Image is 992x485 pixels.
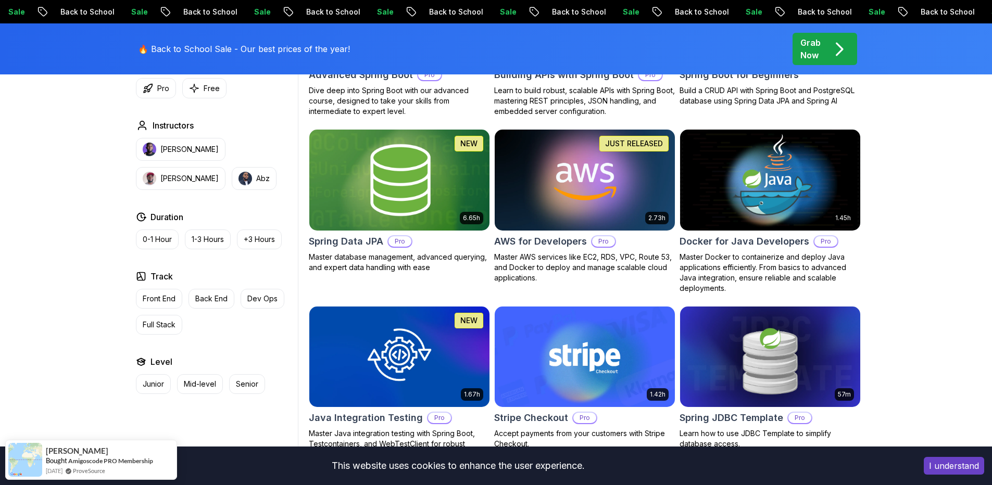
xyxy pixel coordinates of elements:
p: 6.65h [463,214,480,222]
h2: Spring Boot for Beginners [680,68,799,82]
p: NEW [460,138,478,149]
img: Spring JDBC Template card [680,307,860,407]
p: JUST RELEASED [605,138,663,149]
img: AWS for Developers card [495,130,675,231]
p: Master database management, advanced querying, and expert data handling with ease [309,252,490,273]
p: Sale [94,7,128,17]
p: Back End [195,293,228,304]
p: Sale [463,7,496,17]
a: AWS for Developers card2.73hJUST RELEASEDAWS for DevelopersProMaster AWS services like EC2, RDS, ... [494,129,675,283]
h2: Building APIs with Spring Boot [494,68,634,82]
p: 🔥 Back to School Sale - Our best prices of the year! [138,43,350,55]
p: 1.42h [650,390,665,399]
img: Stripe Checkout card [495,307,675,407]
button: Senior [229,374,265,394]
span: [PERSON_NAME] [46,446,108,455]
p: 2.73h [648,214,665,222]
div: This website uses cookies to enhance the user experience. [8,454,908,477]
button: instructor imgAbz [232,167,277,190]
p: Mid-level [184,379,216,389]
button: Dev Ops [241,289,284,309]
p: Grab Now [800,36,821,61]
p: Abz [256,173,270,184]
p: Pro [573,413,596,423]
p: Sale [340,7,373,17]
h2: Track [150,270,173,283]
img: instructor img [143,143,156,156]
span: [DATE] [46,466,62,475]
h2: AWS for Developers [494,234,587,249]
p: Dev Ops [247,293,278,304]
img: Spring Data JPA card [305,127,494,233]
button: 1-3 Hours [185,229,231,249]
p: 57m [838,390,851,399]
p: Back to School [884,7,955,17]
p: Learn to build robust, scalable APIs with Spring Boot, mastering REST principles, JSON handling, ... [494,85,675,117]
p: 0-1 Hour [143,234,172,245]
button: Junior [136,374,171,394]
h2: Spring JDBC Template [680,411,783,425]
p: Junior [143,379,164,389]
button: Mid-level [177,374,223,394]
h2: Level [150,355,172,368]
p: Back to School [761,7,832,17]
a: ProveSource [73,466,105,475]
p: Sale [586,7,619,17]
p: Dive deep into Spring Boot with our advanced course, designed to take your skills from intermedia... [309,85,490,117]
button: 0-1 Hour [136,229,179,249]
p: Pro [639,70,662,80]
button: Back End [189,289,234,309]
button: Free [182,78,227,98]
p: Sale [955,7,988,17]
button: instructor img[PERSON_NAME] [136,138,225,161]
h2: Advanced Spring Boot [309,68,413,82]
p: Pro [428,413,451,423]
p: Build a CRUD API with Spring Boot and PostgreSQL database using Spring Data JPA and Spring AI [680,85,861,106]
p: Master AWS services like EC2, RDS, VPC, Route 53, and Docker to deploy and manage scalable cloud ... [494,252,675,283]
h2: Duration [150,211,183,223]
p: [PERSON_NAME] [160,144,219,155]
button: Accept cookies [924,457,984,475]
p: Front End [143,293,175,304]
p: Pro [157,83,169,94]
button: Pro [136,78,176,98]
span: Bought [46,456,67,465]
p: NEW [460,315,478,326]
p: Master Java integration testing with Spring Boot, Testcontainers, and WebTestClient for robust ap... [309,428,490,460]
p: Pro [418,70,441,80]
p: 1.45h [835,214,851,222]
img: provesource social proof notification image [8,443,42,477]
a: Java Integration Testing card1.67hNEWJava Integration TestingProMaster Java integration testing w... [309,306,490,460]
p: Back to School [638,7,709,17]
p: Pro [814,236,837,247]
button: Front End [136,289,182,309]
p: Full Stack [143,320,175,330]
p: Back to School [23,7,94,17]
h2: Docker for Java Developers [680,234,809,249]
img: Java Integration Testing card [309,307,489,407]
p: Accept payments from your customers with Stripe Checkout. [494,428,675,449]
h2: Java Integration Testing [309,411,423,425]
p: Back to School [392,7,463,17]
a: Spring JDBC Template card57mSpring JDBC TemplateProLearn how to use JDBC Template to simplify dat... [680,306,861,450]
p: 1.67h [464,390,480,399]
p: Back to School [269,7,340,17]
a: Amigoscode PRO Membership [68,456,153,465]
h2: Instructors [153,119,194,132]
a: Stripe Checkout card1.42hStripe CheckoutProAccept payments from your customers with Stripe Checkout. [494,306,675,450]
button: +3 Hours [237,229,282,249]
p: 1-3 Hours [192,234,224,245]
p: Sale [832,7,865,17]
p: Senior [236,379,258,389]
img: instructor img [143,172,156,185]
h2: Stripe Checkout [494,411,568,425]
button: instructor img[PERSON_NAME] [136,167,225,190]
p: +3 Hours [244,234,275,245]
p: Sale [709,7,742,17]
button: Full Stack [136,315,182,335]
h2: Spring Data JPA [309,234,383,249]
p: Pro [788,413,811,423]
p: Learn how to use JDBC Template to simplify database access. [680,428,861,449]
p: Free [204,83,220,94]
img: Docker for Java Developers card [680,130,860,231]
